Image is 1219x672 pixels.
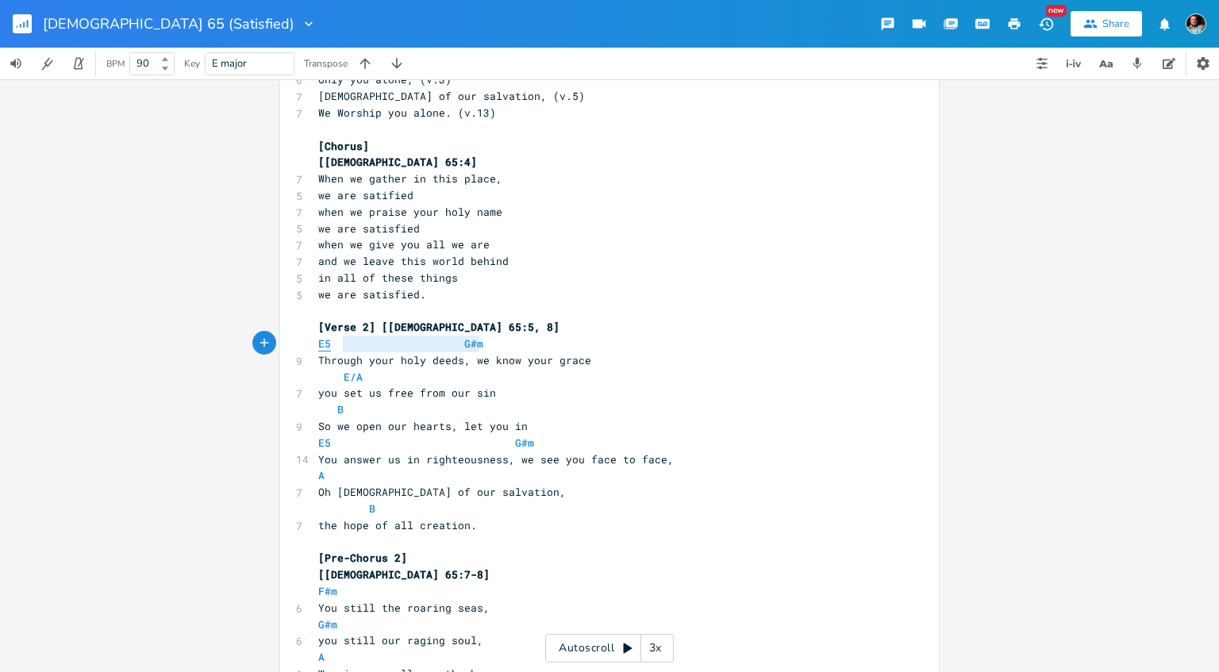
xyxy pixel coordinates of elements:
span: Oh [DEMOGRAPHIC_DATA] of our salvation, [318,485,566,499]
img: Chris Luchies [1186,13,1206,34]
span: F#m [318,584,337,598]
span: A [318,468,325,482]
button: New [1030,10,1062,38]
span: We Worship you alone. (v.13) [318,106,496,120]
span: B [337,402,344,417]
span: and we leave this world behind [318,254,509,268]
span: [[DEMOGRAPHIC_DATA] 65:4] [318,155,477,169]
span: we are satisfied. [318,287,426,301]
span: [Verse 2] [[DEMOGRAPHIC_DATA] 65:5, 8] [318,320,560,334]
span: [Pre-Chorus 2] [318,551,407,565]
span: Through your holy deeds, we know your grace [318,353,591,367]
div: BPM [106,60,125,68]
div: 3x [641,634,670,662]
span: when we give you all we are [318,237,490,252]
span: E5 [318,336,331,351]
span: G#m [464,336,483,351]
div: Key [184,59,200,68]
span: E major [212,56,247,71]
span: [DEMOGRAPHIC_DATA] 65 (Satisfied) [43,17,294,31]
span: E/A [344,370,363,384]
div: Autoscroll [545,634,674,662]
span: in all of these things [318,271,458,285]
button: Share [1071,11,1142,36]
span: the hope of all creation. [318,518,477,532]
span: when we praise your holy name [318,205,502,219]
span: G#m [318,617,337,632]
div: Share [1102,17,1129,31]
span: G#m [515,436,534,450]
span: we are satisfied [318,221,420,236]
span: [DEMOGRAPHIC_DATA] of our salvation, (v.5) [318,89,585,103]
span: B [369,501,375,516]
span: When we gather in this place, [318,171,502,186]
span: you set us free from our sin [318,386,496,400]
span: So we open our hearts, let you in [318,419,528,433]
span: we are satified [318,188,413,202]
div: Transpose [304,59,348,68]
span: you still our raging soul, [318,633,483,647]
span: You answer us in righteousness, we see you face to face, [318,452,674,467]
span: You still the roaring seas, [318,601,490,615]
div: New [1046,5,1067,17]
span: [Chorus] [318,139,369,153]
span: E5 [318,436,331,450]
span: [[DEMOGRAPHIC_DATA] 65:7-8] [318,567,490,582]
span: A [318,650,325,664]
